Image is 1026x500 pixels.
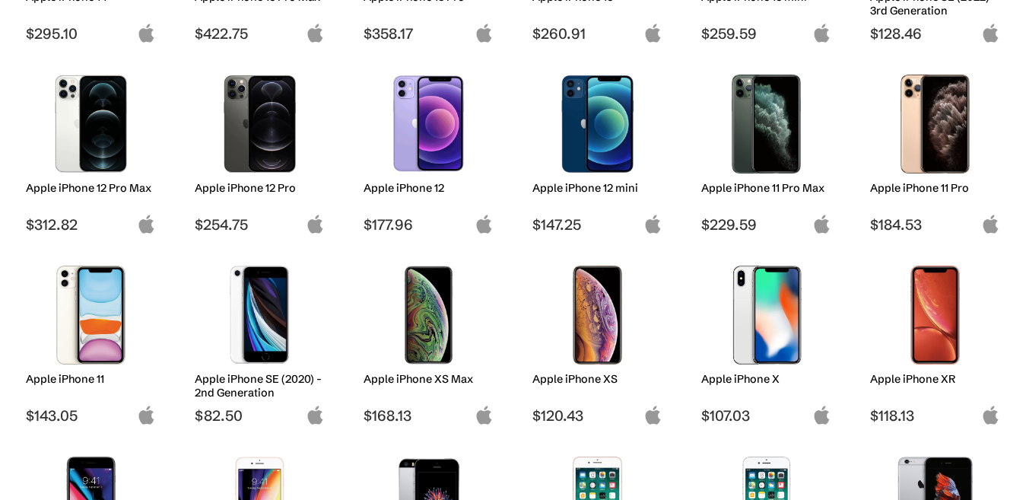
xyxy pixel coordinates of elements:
span: $229.59 [701,215,831,234]
img: iPhone 11 Pro [881,75,989,174]
img: apple-logo [643,24,662,43]
img: iPhone 12 Pro Max [37,75,145,174]
h2: Apple iPhone XS Max [364,372,494,386]
h2: Apple iPhone 12 [364,181,494,195]
span: $295.10 [26,24,156,43]
img: apple-logo [812,406,831,425]
h2: Apple iPhone 12 Pro [195,181,325,195]
a: iPhone 12 Pro Apple iPhone 12 Pro $254.75 apple-logo [188,67,332,234]
span: $143.05 [26,406,156,425]
a: iPhone 12 Apple iPhone 12 $177.96 apple-logo [357,67,501,234]
img: iPhone 12 [375,75,482,174]
img: iPhone 11 Pro Max [713,75,820,174]
img: apple-logo [981,406,1000,425]
h2: Apple iPhone X [701,372,831,386]
img: apple-logo [137,24,156,43]
img: apple-logo [812,24,831,43]
span: $254.75 [195,215,325,234]
img: apple-logo [137,215,156,234]
img: apple-logo [981,215,1000,234]
span: $118.13 [870,406,1000,425]
span: $312.82 [26,215,156,234]
h2: Apple iPhone 11 Pro Max [701,181,831,195]
img: apple-logo [137,406,156,425]
img: apple-logo [812,215,831,234]
img: apple-logo [306,406,325,425]
img: apple-logo [643,215,662,234]
img: iPhone 12 mini [544,75,651,174]
span: $107.03 [701,406,831,425]
img: iPhone X [713,266,820,365]
img: apple-logo [475,215,494,234]
a: iPhone XS Max Apple iPhone XS Max $168.13 apple-logo [357,258,501,425]
a: iPhone 12 Pro Max Apple iPhone 12 Pro Max $312.82 apple-logo [19,67,164,234]
img: iPhone SE 2nd Gen [206,266,313,365]
a: iPhone 11 Pro Apple iPhone 11 Pro $184.53 apple-logo [863,67,1008,234]
h2: Apple iPhone XR [870,372,1000,386]
span: $168.13 [364,406,494,425]
a: iPhone XS Apple iPhone XS $120.43 apple-logo [526,258,670,425]
img: apple-logo [981,24,1000,43]
img: apple-logo [306,24,325,43]
span: $260.91 [532,24,662,43]
span: $120.43 [532,406,662,425]
img: apple-logo [475,24,494,43]
span: $147.25 [532,215,662,234]
h2: Apple iPhone 11 Pro [870,181,1000,195]
img: apple-logo [643,406,662,425]
a: iPhone SE 2nd Gen Apple iPhone SE (2020) - 2nd Generation $82.50 apple-logo [188,258,332,425]
span: $358.17 [364,24,494,43]
span: $184.53 [870,215,1000,234]
span: $259.59 [701,24,831,43]
span: $177.96 [364,215,494,234]
img: apple-logo [306,215,325,234]
img: iPhone 12 Pro [206,75,313,174]
span: $422.75 [195,24,325,43]
a: iPhone 11 Pro Max Apple iPhone 11 Pro Max $229.59 apple-logo [694,67,839,234]
img: iPhone XS [544,266,651,365]
span: $128.46 [870,24,1000,43]
h2: Apple iPhone SE (2020) - 2nd Generation [195,372,325,400]
a: iPhone 12 mini Apple iPhone 12 mini $147.25 apple-logo [526,67,670,234]
h2: Apple iPhone 12 Pro Max [26,181,156,195]
img: iPhone XR [881,266,989,365]
h2: Apple iPhone XS [532,372,662,386]
img: iPhone XS Max [375,266,482,365]
h2: Apple iPhone 11 [26,372,156,386]
span: $82.50 [195,406,325,425]
a: iPhone 11 Apple iPhone 11 $143.05 apple-logo [19,258,164,425]
a: iPhone XR Apple iPhone XR $118.13 apple-logo [863,258,1008,425]
img: apple-logo [475,406,494,425]
img: iPhone 11 [37,266,145,365]
h2: Apple iPhone 12 mini [532,181,662,195]
a: iPhone X Apple iPhone X $107.03 apple-logo [694,258,839,425]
